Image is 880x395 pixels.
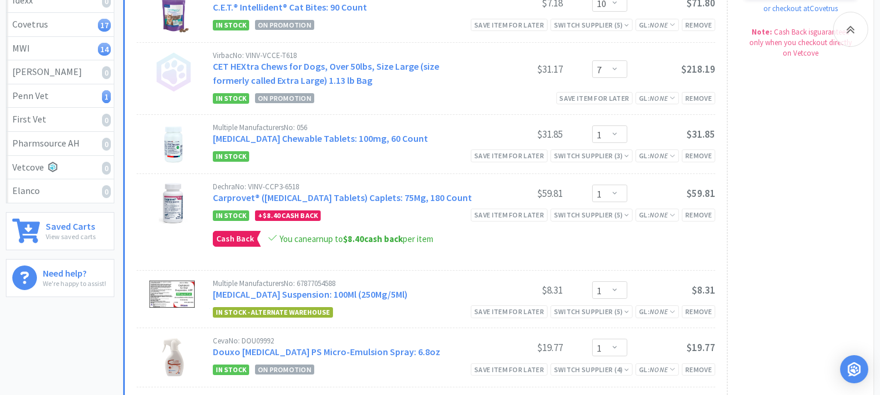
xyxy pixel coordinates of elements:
div: Save item for later [471,363,548,376]
a: CET HEXtra Chews for Dogs, Over 50lbs, Size Large (size formerly called Extra Large) 1.13 lb Bag [213,60,439,86]
div: Save item for later [471,209,548,221]
div: MWI [12,41,108,56]
div: Pharmsource AH [12,136,108,151]
a: Vetcove0 [6,156,114,180]
div: Switch Supplier ( 3 ) [554,150,629,161]
div: Remove [682,19,715,31]
span: GL: [639,210,675,219]
div: $59.81 [475,186,563,200]
div: Penn Vet [12,88,108,104]
div: Remove [682,305,715,318]
a: [MEDICAL_DATA] Chewable Tablets: 100mg, 60 Count [213,132,428,144]
i: None [650,210,668,219]
div: $31.85 [475,127,563,141]
h6: Need help? [43,265,106,278]
span: $218.19 [681,63,715,76]
div: Switch Supplier ( 5 ) [554,306,629,317]
span: In Stock - Alternate Warehouse [213,307,333,318]
div: Save item for later [471,149,548,162]
div: Switch Supplier ( 5 ) [554,19,629,30]
a: Penn Vet1 [6,84,114,108]
a: C.E.T.® Intellident® Cat Bites: 90 Count [213,1,367,13]
h6: Saved Carts [46,219,96,231]
span: In Stock [213,365,249,375]
a: Carprovet® ([MEDICAL_DATA] Tablets) Caplets: 75Mg, 180 Count [213,192,472,203]
span: In Stock [213,210,249,221]
div: Remove [682,363,715,376]
p: View saved carts [46,231,96,242]
img: 7e24c9db1e8540d890c59fab0d20253b_501621.png [161,124,185,165]
span: $31.85 [687,128,715,141]
span: GL: [639,365,675,374]
span: In Stock [213,20,249,30]
div: Save item for later [471,305,548,318]
span: $8.40 [263,211,280,220]
p: We're happy to assist! [43,278,106,289]
img: ea60b7d7479742469fb4fbf2cd9e57cf_806079.png [137,280,210,309]
i: 14 [98,43,111,56]
a: or checkout at Covetrus [763,4,838,13]
div: Multiple Manufacturers No: 67877054588 [213,280,475,287]
strong: Note: [752,27,772,37]
div: Switch Supplier ( 5 ) [554,209,629,220]
a: First Vet0 [6,108,114,132]
i: None [650,365,668,374]
span: On Promotion [255,20,314,30]
img: 39eb4d1977a942d19feee5b53a3802c8_31625.png [160,337,186,378]
i: 1 [102,90,111,103]
span: GL: [639,307,675,316]
span: $8.40 [343,233,364,244]
div: Vetcove [12,160,108,175]
a: [PERSON_NAME]0 [6,60,114,84]
a: Pharmsource AH0 [6,132,114,156]
span: Cash Back is guaranteed only when you checkout directly on Vetcove [749,27,852,58]
div: Save item for later [556,92,633,104]
span: In Stock [213,93,249,104]
div: Elanco [12,183,108,199]
i: 0 [102,185,111,198]
span: GL: [639,94,675,103]
i: 0 [102,114,111,127]
div: + Cash Back [255,210,321,221]
i: 0 [102,138,111,151]
span: You can earn up to per item [280,233,433,244]
span: In Stock [213,151,249,162]
div: Remove [682,149,715,162]
div: Virbac No: VINV-VCCE-T618 [213,52,475,59]
div: Dechra No: VINV-CCP3-6518 [213,183,475,190]
div: Remove [682,209,715,221]
div: Save item for later [471,19,548,31]
span: Cash Back [213,231,257,246]
div: $19.77 [475,340,563,355]
span: GL: [639,21,675,29]
div: Ceva No: DOU09992 [213,337,475,345]
a: Douxo [MEDICAL_DATA] PS Micro-Emulsion Spray: 6.8oz [213,346,440,357]
a: Elanco0 [6,179,114,203]
i: 17 [98,19,111,32]
span: GL: [639,151,675,160]
div: Multiple Manufacturers No: 056 [213,124,475,131]
a: Saved CartsView saved carts [6,212,114,250]
i: None [650,307,668,316]
div: Open Intercom Messenger [840,355,868,383]
i: None [650,21,668,29]
span: $59.81 [687,187,715,200]
i: 0 [102,162,111,175]
i: None [650,151,668,160]
div: Covetrus [12,17,108,32]
strong: cash back [343,233,403,244]
span: $19.77 [687,341,715,354]
div: First Vet [12,112,108,127]
span: On Promotion [255,93,314,103]
div: Switch Supplier ( 4 ) [554,364,629,375]
img: 3196649536da49eaafc04b7c84e1fa99_546267.png [159,183,187,224]
a: [MEDICAL_DATA] Suspension: 100Ml (250Mg/5Ml) [213,288,407,300]
span: $8.31 [692,284,715,297]
span: On Promotion [255,365,314,374]
i: 0 [102,66,111,79]
img: no_image.png [153,52,194,93]
i: None [650,94,668,103]
div: Remove [682,92,715,104]
div: [PERSON_NAME] [12,64,108,80]
a: MWI14 [6,37,114,61]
